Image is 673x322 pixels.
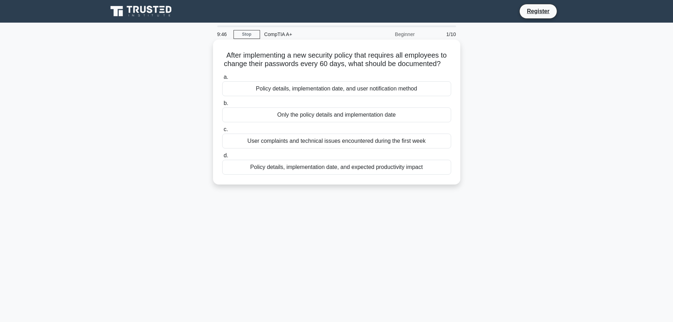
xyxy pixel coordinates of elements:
[357,27,419,41] div: Beginner
[222,51,452,69] h5: After implementing a new security policy that requires all employees to change their passwords ev...
[419,27,460,41] div: 1/10
[523,7,554,16] a: Register
[222,134,451,148] div: User complaints and technical issues encountered during the first week
[234,30,260,39] a: Stop
[224,74,228,80] span: a.
[224,126,228,132] span: c.
[213,27,234,41] div: 9:46
[222,160,451,175] div: Policy details, implementation date, and expected productivity impact
[222,107,451,122] div: Only the policy details and implementation date
[224,100,228,106] span: b.
[260,27,357,41] div: CompTIA A+
[224,152,228,158] span: d.
[222,81,451,96] div: Policy details, implementation date, and user notification method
